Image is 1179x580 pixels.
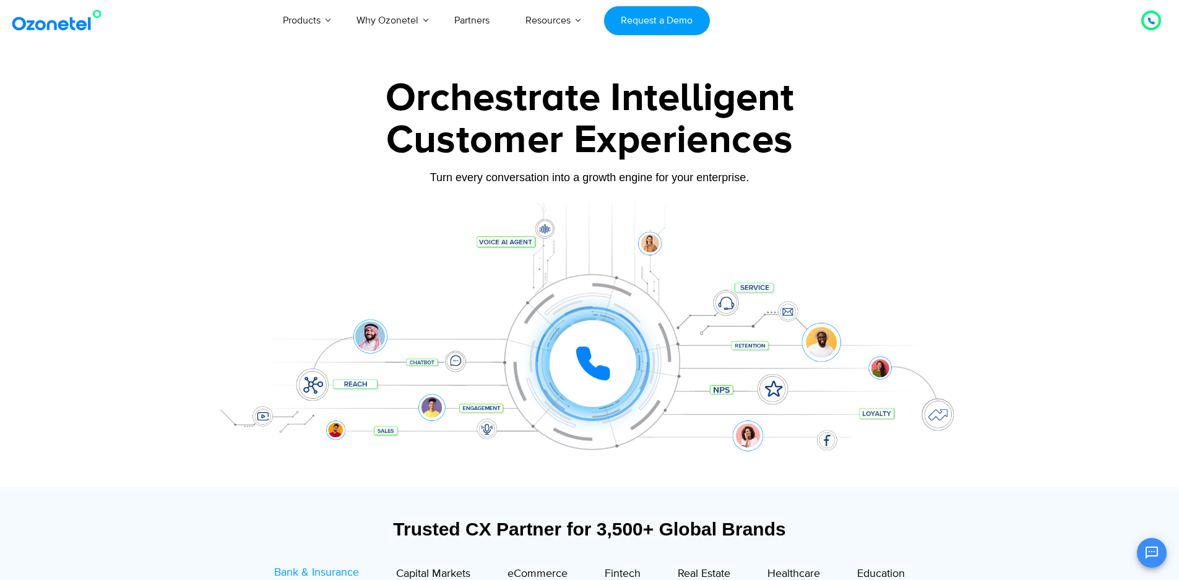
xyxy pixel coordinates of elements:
[209,518,970,540] div: Trusted CX Partner for 3,500+ Global Brands
[203,79,977,118] div: Orchestrate Intelligent
[203,171,977,184] div: Turn every conversation into a growth engine for your enterprise.
[203,111,977,170] div: Customer Experiences
[604,6,710,35] a: Request a Demo
[274,566,359,579] span: Bank & Insurance
[1137,538,1167,568] button: Open chat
